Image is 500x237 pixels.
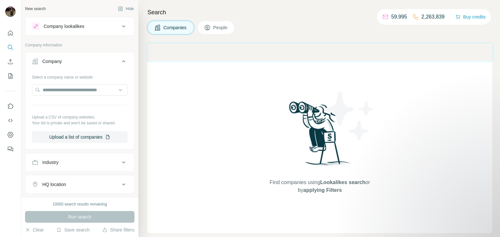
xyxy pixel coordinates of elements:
div: Industry [42,159,59,166]
p: 59,995 [391,13,407,21]
button: Upload a list of companies [32,131,128,143]
div: HQ location [42,181,66,188]
button: Clear [25,227,44,233]
p: Your list is private and won't be saved or shared. [32,120,128,126]
p: 2,263,839 [422,13,445,21]
div: Company [42,58,62,65]
button: Search [5,42,16,53]
img: Surfe Illustration - Stars [320,87,379,145]
button: My lists [5,70,16,82]
div: New search [25,6,46,12]
button: Feedback [5,143,16,155]
span: Find companies using or by [268,179,372,194]
button: Use Surfe on LinkedIn [5,100,16,112]
button: Company [25,54,134,72]
div: Company lookalikes [44,23,84,30]
button: Save search [56,227,90,233]
button: Buy credits [455,12,486,21]
span: Lookalikes search [320,180,366,185]
button: Dashboard [5,129,16,141]
button: Enrich CSV [5,56,16,68]
button: Industry [25,155,134,170]
button: HQ location [25,177,134,192]
button: Company lookalikes [25,19,134,34]
button: Quick start [5,27,16,39]
span: applying Filters [303,187,342,193]
button: Use Surfe API [5,115,16,126]
img: Avatar [5,6,16,17]
iframe: Banner [147,44,492,61]
iframe: Intercom live chat [478,215,493,231]
h4: Search [147,8,492,17]
p: Company information [25,42,134,48]
div: Select a company name or website [32,72,128,80]
div: 10000 search results remaining [52,201,107,207]
span: Companies [163,24,187,31]
span: People [213,24,228,31]
img: Surfe Illustration - Woman searching with binoculars [286,100,354,172]
button: Share filters [102,227,134,233]
button: Hide [113,4,138,14]
p: Upload a CSV of company websites. [32,114,128,120]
